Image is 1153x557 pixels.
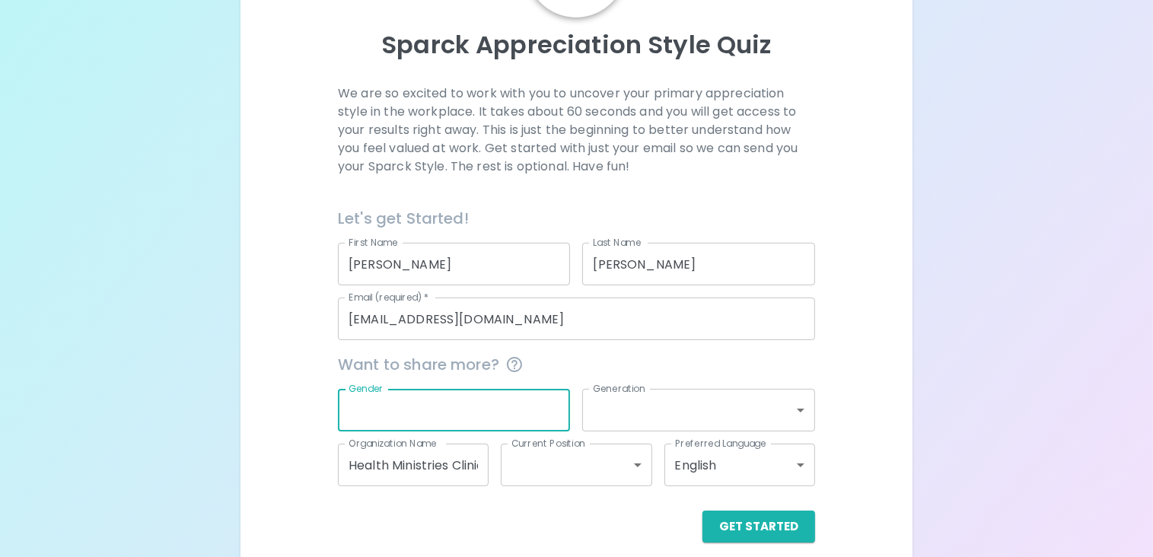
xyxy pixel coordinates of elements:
[259,30,895,60] p: Sparck Appreciation Style Quiz
[349,382,384,395] label: Gender
[349,437,437,450] label: Organization Name
[349,291,429,304] label: Email (required)
[338,84,815,176] p: We are so excited to work with you to uncover your primary appreciation style in the workplace. I...
[349,236,398,249] label: First Name
[505,355,524,374] svg: This information is completely confidential and only used for aggregated appreciation studies at ...
[664,444,815,486] div: English
[338,206,815,231] h6: Let's get Started!
[593,382,645,395] label: Generation
[675,437,766,450] label: Preferred Language
[511,437,585,450] label: Current Position
[593,236,641,249] label: Last Name
[702,511,815,543] button: Get Started
[338,352,815,377] span: Want to share more?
